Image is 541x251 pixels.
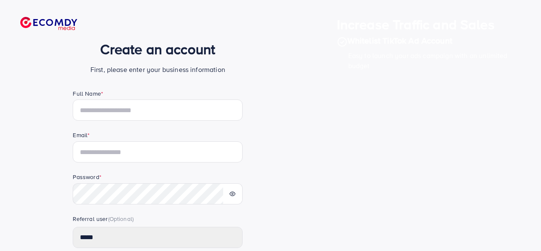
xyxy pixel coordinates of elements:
[348,50,520,71] p: Easy to launch your ads campaign with an unlimited budget
[73,89,103,98] label: Full Name
[73,131,90,139] label: Email
[108,215,134,223] span: (Optional)
[73,64,243,74] p: First, please enter your business information
[337,36,520,47] h3: Whitelist TikTok Ad Account
[73,41,243,58] h1: Create an account
[73,215,134,225] label: Referral user
[337,37,347,47] img: icon check
[20,17,77,30] img: logo
[73,173,101,181] label: Password
[337,16,520,32] h1: Increase Traffic and Sales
